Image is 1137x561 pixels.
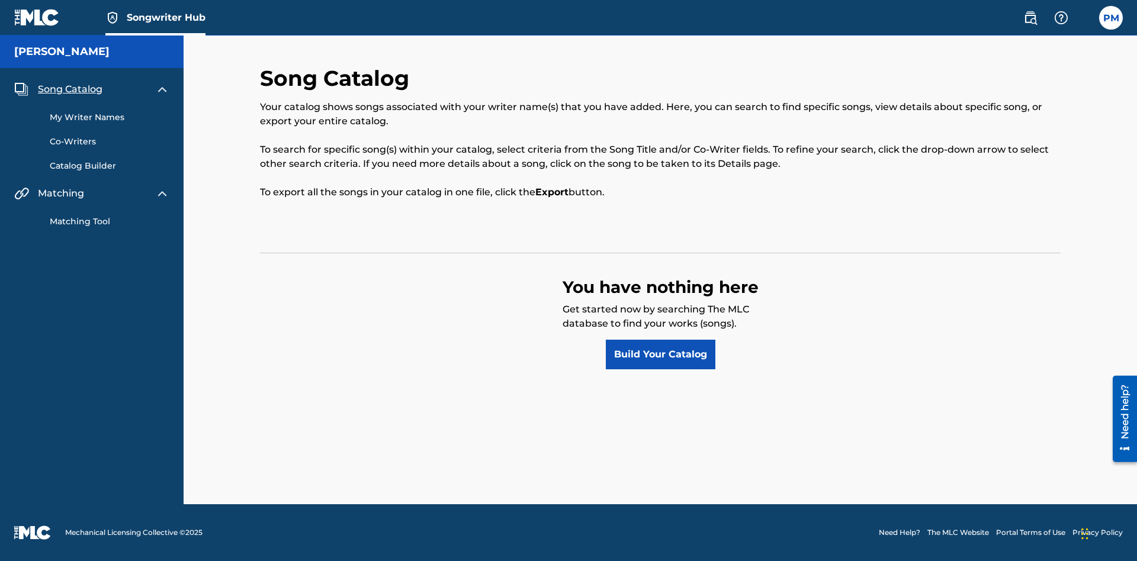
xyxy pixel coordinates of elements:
span: Matching [38,186,84,201]
a: The MLC Website [927,527,989,538]
a: Song CatalogSong Catalog [14,82,102,96]
div: Help [1049,6,1073,30]
div: Drag [1081,516,1088,552]
a: Public Search [1019,6,1042,30]
h5: Katie Singer [14,45,110,59]
img: help [1054,11,1068,25]
a: Co-Writers [50,136,169,148]
img: Top Rightsholder [105,11,120,25]
img: search [1023,11,1038,25]
strong: Export [535,186,568,198]
a: Build Your Catalog [606,340,715,369]
iframe: Resource Center [1104,371,1137,468]
span: Songwriter Hub [127,11,205,24]
iframe: Chat Widget [1078,504,1137,561]
a: Matching Tool [50,215,169,228]
a: Need Help? [879,527,920,538]
h2: Song Catalog [260,65,415,92]
a: Privacy Policy [1072,527,1123,538]
p: Get started now by searching The MLC database to find your works (songs). [563,302,758,340]
div: User Menu [1099,6,1123,30]
a: Catalog Builder [50,160,169,172]
p: To export all the songs in your catalog in one file, click the button. [260,185,1061,199]
img: expand [155,82,169,96]
img: MLC Logo [14,9,60,26]
strong: You have nothing here [563,277,759,297]
a: My Writer Names [50,111,169,124]
span: Song Catalog [38,82,102,96]
p: Your catalog shows songs associated with your writer name(s) that you have added. Here, you can s... [260,100,1061,128]
img: logo [14,525,51,540]
img: Matching [14,186,29,201]
a: Portal Terms of Use [996,527,1065,538]
img: Song Catalog [14,82,28,96]
div: Notifications [1080,12,1092,24]
img: expand [155,186,169,201]
p: To search for specific song(s) within your catalog, select criteria from the Song Title and/or Co... [260,143,1061,171]
span: Mechanical Licensing Collective © 2025 [65,527,203,538]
